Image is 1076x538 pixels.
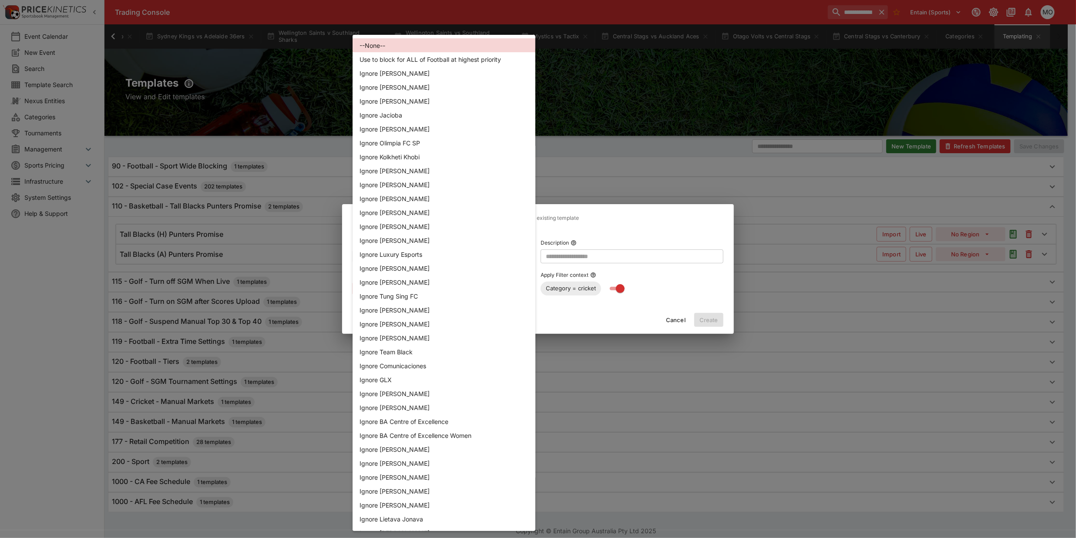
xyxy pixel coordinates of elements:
[353,136,535,150] li: Ignore Olimpia FC SP
[353,498,535,512] li: Ignore [PERSON_NAME]
[353,178,535,192] li: Ignore [PERSON_NAME]
[353,456,535,470] li: Ignore [PERSON_NAME]
[353,66,535,80] li: Ignore [PERSON_NAME]
[353,345,535,359] li: Ignore Team Black
[353,164,535,178] li: Ignore [PERSON_NAME]
[353,512,535,526] li: Ignore Lietava Jonava
[353,108,535,122] li: Ignore Jacioba
[353,303,535,317] li: Ignore [PERSON_NAME]
[353,387,535,400] li: Ignore [PERSON_NAME]
[353,400,535,414] li: Ignore [PERSON_NAME]
[353,150,535,164] li: Ignore Kolkheti Khobi
[353,359,535,373] li: Ignore Comunicaciones
[353,247,535,261] li: Ignore Luxury Esports
[353,52,535,66] li: Use to block for ALL of Football at highest priority
[353,428,535,442] li: Ignore BA Centre of Excellence Women
[353,484,535,498] li: Ignore [PERSON_NAME]
[353,317,535,331] li: Ignore [PERSON_NAME]
[353,205,535,219] li: Ignore [PERSON_NAME]
[353,80,535,94] li: Ignore [PERSON_NAME]
[353,192,535,205] li: Ignore [PERSON_NAME]
[353,442,535,456] li: Ignore [PERSON_NAME]
[353,275,535,289] li: Ignore [PERSON_NAME]
[353,38,535,52] li: --None--
[353,261,535,275] li: Ignore [PERSON_NAME]
[353,373,535,387] li: Ignore GLX
[353,414,535,428] li: Ignore BA Centre of Excellence
[353,219,535,233] li: Ignore [PERSON_NAME]
[353,122,535,136] li: Ignore [PERSON_NAME]
[353,470,535,484] li: Ignore [PERSON_NAME]
[353,331,535,345] li: Ignore [PERSON_NAME]
[353,233,535,247] li: Ignore [PERSON_NAME]
[353,94,535,108] li: Ignore [PERSON_NAME]
[353,289,535,303] li: Ignore Tung Sing FC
